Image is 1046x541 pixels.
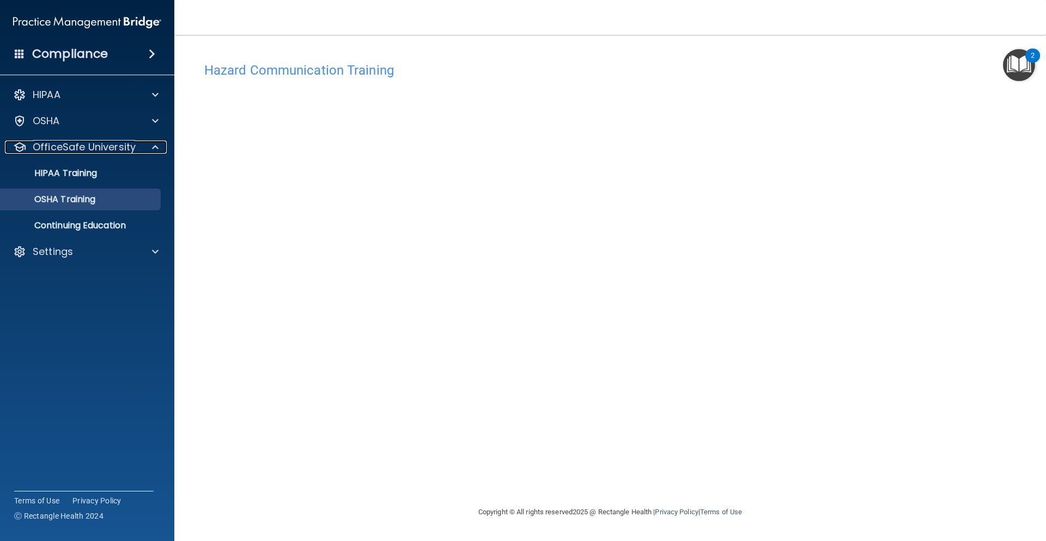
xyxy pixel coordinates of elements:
[411,495,809,530] div: Copyright © All rights reserved 2025 @ Rectangle Health | |
[7,194,95,205] p: OSHA Training
[13,11,161,33] img: PMB logo
[1003,49,1035,81] button: Open Resource Center, 2 new notifications
[655,508,698,516] a: Privacy Policy
[1031,56,1035,70] div: 2
[7,220,156,231] p: Continuing Education
[33,245,73,258] p: Settings
[72,495,121,506] a: Privacy Policy
[14,495,59,506] a: Terms of Use
[700,508,742,516] a: Terms of Use
[33,141,136,154] p: OfficeSafe University
[13,141,159,154] a: OfficeSafe University
[204,83,760,443] iframe: HCT
[13,88,159,101] a: HIPAA
[33,114,60,127] p: OSHA
[32,46,108,62] h4: Compliance
[13,245,159,258] a: Settings
[13,114,159,127] a: OSHA
[204,63,1016,77] h4: Hazard Communication Training
[14,510,104,521] span: Ⓒ Rectangle Health 2024
[858,464,1033,507] iframe: Drift Widget Chat Controller
[7,168,97,179] p: HIPAA Training
[33,88,60,101] p: HIPAA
